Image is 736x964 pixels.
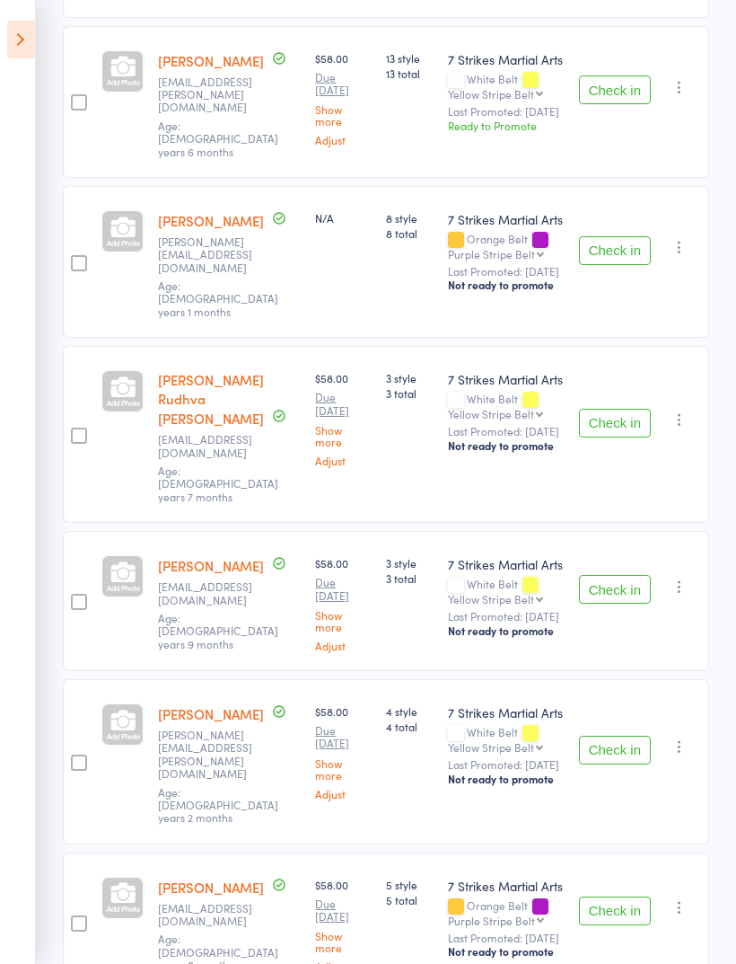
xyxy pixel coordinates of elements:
a: [PERSON_NAME] [158,556,264,575]
small: Soli.jalali@yahoo.com [158,75,275,114]
span: Age: [DEMOGRAPHIC_DATA] years 2 months [158,784,278,826]
small: donna.barbuto02@gmail.com [158,235,275,274]
div: 7 Strikes Martial Arts [448,210,564,228]
div: Orange Belt [448,899,564,926]
span: 5 style [386,877,434,892]
small: Due [DATE] [315,576,371,602]
div: Yellow Stripe Belt [448,593,534,605]
span: 13 total [386,66,434,81]
div: $58.00 [315,370,371,466]
small: Due [DATE] [315,724,371,750]
div: 7 Strikes Martial Arts [448,555,564,573]
span: Age: [DEMOGRAPHIC_DATA] years 6 months [158,118,278,159]
a: [PERSON_NAME] [158,704,264,723]
div: White Belt [448,73,564,100]
div: Yellow Stripe Belt [448,88,534,100]
span: 3 total [386,385,434,401]
span: 13 style [386,50,434,66]
button: Check in [579,736,651,765]
span: 5 total [386,892,434,907]
button: Check in [579,75,651,104]
small: mahlee.csu@hotmail.com [158,580,275,606]
span: 4 style [386,703,434,719]
a: Adjust [315,455,371,466]
a: [PERSON_NAME] [158,51,264,70]
div: White Belt [448,393,564,420]
div: Not ready to promote [448,438,564,453]
a: Show more [315,757,371,781]
div: Yellow Stripe Belt [448,408,534,420]
div: Not ready to promote [448,624,564,638]
span: 3 style [386,555,434,570]
small: Last Promoted: [DATE] [448,265,564,278]
div: 7 Strikes Martial Arts [448,703,564,721]
a: Adjust [315,640,371,651]
div: $58.00 [315,703,371,800]
div: $58.00 [315,50,371,146]
div: 7 Strikes Martial Arts [448,877,564,895]
div: 7 Strikes Martial Arts [448,370,564,388]
a: Show more [315,609,371,632]
span: 8 total [386,226,434,241]
div: Purple Stripe Belt [448,915,535,926]
a: Adjust [315,788,371,800]
div: 7 Strikes Martial Arts [448,50,564,68]
div: $58.00 [315,555,371,651]
small: Due [DATE] [315,391,371,417]
div: Yellow Stripe Belt [448,741,534,753]
small: Due [DATE] [315,898,371,924]
span: 3 total [386,570,434,586]
span: Age: [DEMOGRAPHIC_DATA] years 1 months [158,278,278,319]
span: 3 style [386,370,434,385]
a: [PERSON_NAME] [158,211,264,230]
div: Not ready to promote [448,944,564,959]
small: poonamsnigam@gmail.com [158,902,275,928]
small: Sourabh.nigam@gmail.com [158,729,275,781]
small: Last Promoted: [DATE] [448,610,564,623]
div: Orange Belt [448,233,564,260]
button: Check in [579,409,651,438]
div: White Belt [448,726,564,753]
small: Last Promoted: [DATE] [448,932,564,944]
button: Check in [579,236,651,265]
small: Due [DATE] [315,71,371,97]
div: Purple Stripe Belt [448,248,535,260]
a: [PERSON_NAME] Rudhva [PERSON_NAME] [158,370,264,428]
button: Check in [579,575,651,604]
div: White Belt [448,578,564,605]
a: Show more [315,103,371,127]
a: Adjust [315,134,371,146]
span: Age: [DEMOGRAPHIC_DATA] years 7 months [158,463,278,504]
small: emtopraveen@gmail.com [158,433,275,459]
div: Not ready to promote [448,278,564,292]
button: Check in [579,897,651,925]
div: Ready to Promote [448,118,564,133]
small: Last Promoted: [DATE] [448,425,564,438]
small: Last Promoted: [DATE] [448,105,564,118]
small: Last Promoted: [DATE] [448,758,564,771]
span: 4 total [386,719,434,734]
a: [PERSON_NAME] [158,878,264,897]
span: Age: [DEMOGRAPHIC_DATA] years 9 months [158,610,278,651]
div: Not ready to promote [448,772,564,786]
span: 8 style [386,210,434,226]
div: N/A [315,210,371,226]
a: Show more [315,930,371,953]
a: Show more [315,424,371,447]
